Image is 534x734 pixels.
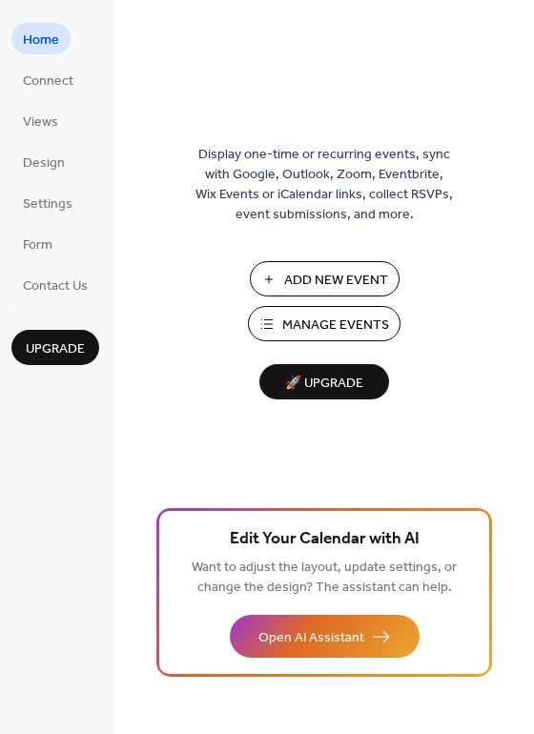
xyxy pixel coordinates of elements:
[192,555,457,601] span: Want to adjust the layout, update settings, or change the design? The assistant can help.
[282,316,389,336] span: Manage Events
[26,339,85,359] span: Upgrade
[259,364,389,399] button: 🚀 Upgrade
[11,64,85,95] a: Connect
[11,330,99,365] button: Upgrade
[23,194,72,214] span: Settings
[271,371,378,397] span: 🚀 Upgrade
[23,31,59,51] span: Home
[23,112,58,133] span: Views
[11,105,70,136] a: Views
[230,526,420,553] span: Edit Your Calendar with AI
[258,628,364,648] span: Open AI Assistant
[11,146,76,177] a: Design
[250,261,400,296] button: Add New Event
[23,235,52,255] span: Form
[230,615,420,658] button: Open AI Assistant
[284,271,388,291] span: Add New Event
[23,276,88,296] span: Contact Us
[248,306,400,341] button: Manage Events
[11,187,84,218] a: Settings
[11,269,99,300] a: Contact Us
[195,145,453,225] span: Display one-time or recurring events, sync with Google, Outlook, Zoom, Eventbrite, Wix Events or ...
[23,71,73,92] span: Connect
[23,153,65,173] span: Design
[11,228,64,259] a: Form
[11,23,71,54] a: Home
